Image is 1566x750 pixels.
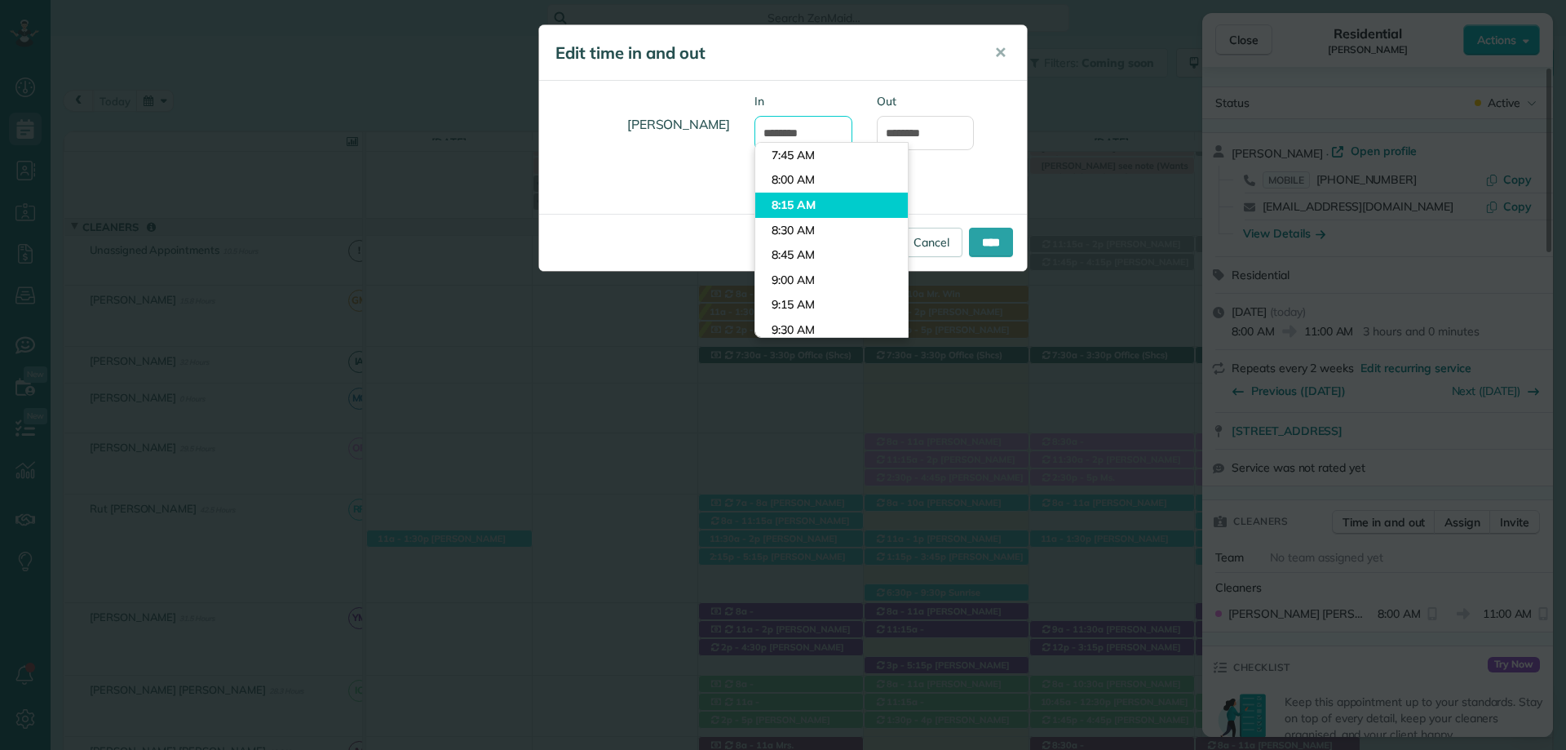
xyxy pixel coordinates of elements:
[755,167,908,193] li: 8:00 AM
[877,93,975,109] label: Out
[755,143,908,168] li: 7:45 AM
[900,228,962,257] a: Cancel
[755,268,908,293] li: 9:00 AM
[755,292,908,317] li: 9:15 AM
[755,317,908,343] li: 9:30 AM
[555,42,971,64] h5: Edit time in and out
[755,242,908,268] li: 8:45 AM
[755,193,908,218] li: 8:15 AM
[755,218,908,243] li: 8:30 AM
[994,43,1006,62] span: ✕
[551,101,730,148] h4: [PERSON_NAME]
[754,93,852,109] label: In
